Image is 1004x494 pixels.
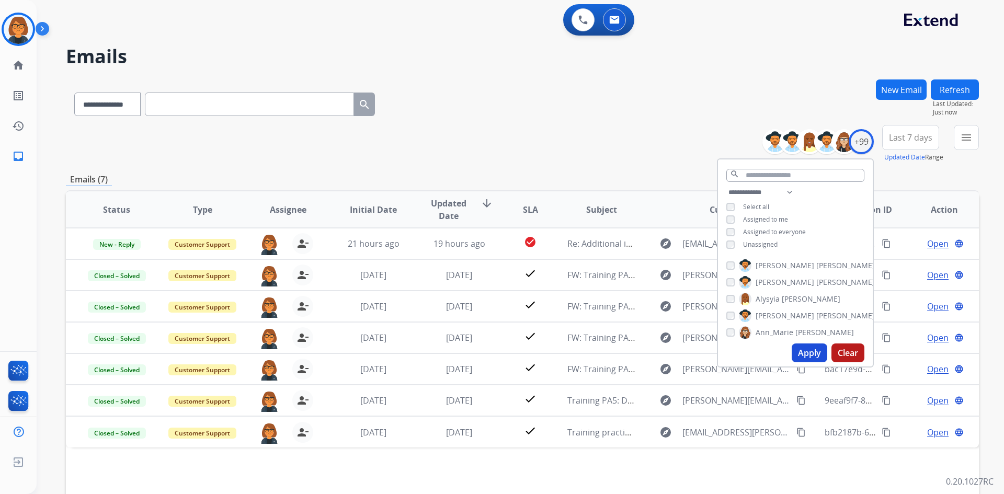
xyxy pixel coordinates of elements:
button: Last 7 days [882,125,939,150]
span: Open [927,269,949,281]
mat-icon: person_remove [296,300,309,313]
span: [DATE] [360,269,386,281]
span: Last Updated: [933,100,979,108]
span: Customer Support [168,270,236,281]
span: Customer Support [168,364,236,375]
span: Assigned to me [743,215,788,224]
span: Closed – Solved [88,428,146,439]
span: Open [927,426,949,439]
span: Closed – Solved [88,364,146,375]
mat-icon: language [954,428,964,437]
span: [EMAIL_ADDRESS][DOMAIN_NAME] [682,237,790,250]
mat-icon: content_copy [796,428,806,437]
span: Just now [933,108,979,117]
mat-icon: person_remove [296,237,309,250]
mat-icon: check [524,424,537,437]
img: agent-avatar [259,265,280,286]
mat-icon: content_copy [796,364,806,374]
span: 9eeaf9f7-8020-448f-b413-bf9ecf8b2b41 [825,395,977,406]
span: [DATE] [446,395,472,406]
img: agent-avatar [259,390,280,412]
mat-icon: check [524,267,537,280]
img: agent-avatar [259,296,280,318]
img: agent-avatar [259,233,280,255]
mat-icon: content_copy [882,396,891,405]
div: +99 [849,129,874,154]
span: [DATE] [360,363,386,375]
mat-icon: explore [659,237,672,250]
mat-icon: explore [659,363,672,375]
th: Action [893,191,979,228]
span: Ann_Marie [756,327,793,338]
mat-icon: content_copy [882,333,891,342]
span: Range [884,153,943,162]
p: 0.20.1027RC [946,475,994,488]
span: bfb2187b-6a20-4307-a646-91e1785dd71d [825,427,987,438]
span: Assigned to everyone [743,227,806,236]
span: [PERSON_NAME] [795,327,854,338]
h2: Emails [66,46,979,67]
span: Closed – Solved [88,302,146,313]
mat-icon: check [524,393,537,405]
span: Customer [710,203,750,216]
mat-icon: person_remove [296,394,309,407]
span: Open [927,237,949,250]
span: [DATE] [360,395,386,406]
span: Closed – Solved [88,396,146,407]
span: Initial Date [350,203,397,216]
button: New Email [876,79,927,100]
mat-icon: search [730,169,739,179]
span: [DATE] [360,427,386,438]
mat-icon: check_circle [524,236,537,248]
span: Open [927,331,949,344]
span: [PERSON_NAME] [756,277,814,288]
mat-icon: arrow_downward [481,197,493,210]
span: Training PA5: Do Not Assign ([PERSON_NAME]) [567,395,749,406]
span: 19 hours ago [433,238,485,249]
span: New - Reply [93,239,141,250]
span: [PERSON_NAME][EMAIL_ADDRESS][DOMAIN_NAME] [682,363,790,375]
span: FW: Training PA4: Do Not Assign ([PERSON_NAME]) [567,332,766,343]
span: Select all [743,202,769,211]
mat-icon: language [954,302,964,311]
mat-icon: person_remove [296,331,309,344]
span: Alysyia [756,294,780,304]
mat-icon: language [954,396,964,405]
mat-icon: explore [659,269,672,281]
span: SLA [523,203,538,216]
mat-icon: inbox [12,150,25,163]
mat-icon: home [12,59,25,72]
span: [PERSON_NAME][EMAIL_ADDRESS][DOMAIN_NAME] [682,394,790,407]
span: [DATE] [446,269,472,281]
span: [PERSON_NAME] [782,294,840,304]
mat-icon: explore [659,300,672,313]
span: Customer Support [168,396,236,407]
span: [PERSON_NAME][EMAIL_ADDRESS][DOMAIN_NAME] [682,300,790,313]
span: Closed – Solved [88,270,146,281]
mat-icon: check [524,361,537,374]
span: Open [927,363,949,375]
span: FW: Training PA3: Do Not Assign ([PERSON_NAME]) [567,301,766,312]
mat-icon: history [12,120,25,132]
mat-icon: person_remove [296,363,309,375]
img: agent-avatar [259,422,280,444]
span: [DATE] [446,427,472,438]
span: [DATE] [446,301,472,312]
span: Training practice new email [567,427,676,438]
span: [EMAIL_ADDRESS][PERSON_NAME][DOMAIN_NAME] [682,426,790,439]
button: Apply [792,343,827,362]
span: [PERSON_NAME] [816,277,875,288]
span: Customer Support [168,302,236,313]
span: [DATE] [360,301,386,312]
span: Customer Support [168,333,236,344]
span: Customer Support [168,428,236,439]
img: agent-avatar [259,359,280,381]
span: [PERSON_NAME][EMAIL_ADDRESS][DOMAIN_NAME] [682,269,790,281]
span: [DATE] [360,332,386,343]
mat-icon: language [954,270,964,280]
span: Updated Date [425,197,473,222]
mat-icon: search [358,98,371,111]
mat-icon: explore [659,331,672,344]
span: [PERSON_NAME] [756,260,814,271]
span: Re: Additional information needed [567,238,703,249]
